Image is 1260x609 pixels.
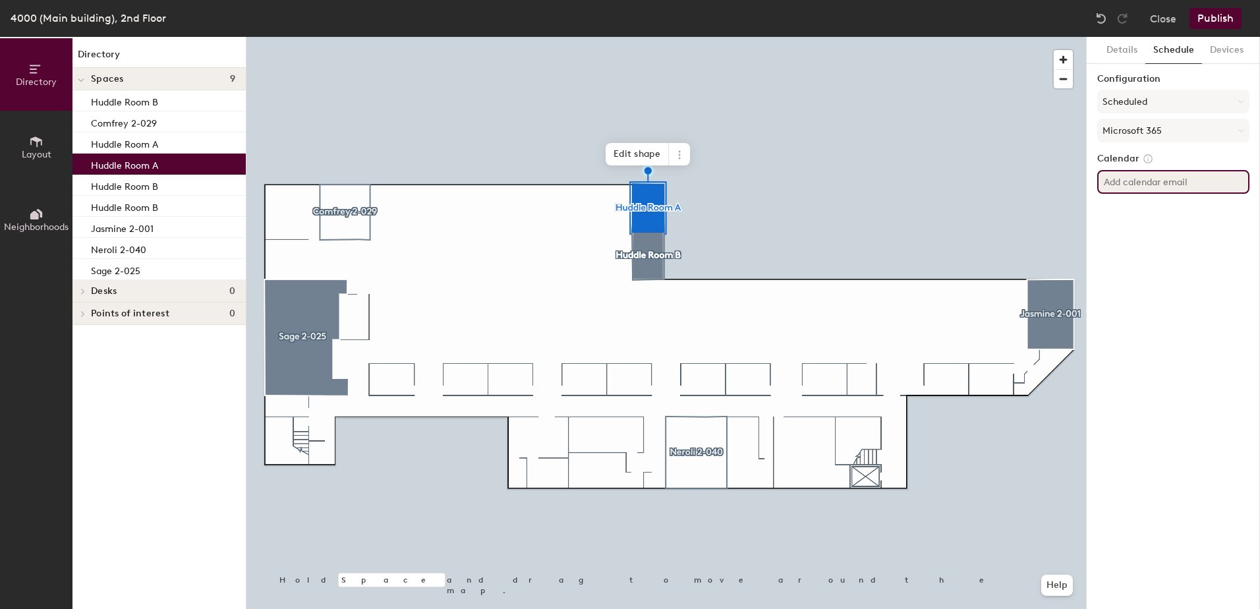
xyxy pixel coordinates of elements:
[230,74,235,84] span: 9
[229,286,235,297] span: 0
[1099,37,1145,64] button: Details
[1041,575,1073,596] button: Help
[91,198,158,214] p: Huddle Room B
[1097,153,1249,165] label: Calendar
[91,114,157,129] p: Comfrey 2-029
[91,262,140,277] p: Sage 2-025
[1097,90,1249,113] button: Scheduled
[91,135,158,150] p: Huddle Room A
[1150,8,1176,29] button: Close
[1097,119,1249,142] button: Microsoft 365
[1097,74,1249,84] label: Configuration
[606,143,669,165] span: Edit shape
[91,93,158,108] p: Huddle Room B
[1095,12,1108,25] img: Undo
[16,76,57,88] span: Directory
[91,286,117,297] span: Desks
[229,308,235,319] span: 0
[91,156,158,171] p: Huddle Room A
[91,219,154,235] p: Jasmine 2-001
[1097,170,1249,194] input: Add calendar email
[91,241,146,256] p: Neroli 2-040
[1189,8,1242,29] button: Publish
[11,10,166,26] div: 4000 (Main building), 2nd Floor
[91,74,124,84] span: Spaces
[1145,37,1202,64] button: Schedule
[91,308,169,319] span: Points of interest
[1116,12,1129,25] img: Redo
[22,149,51,160] span: Layout
[1202,37,1251,64] button: Devices
[72,47,246,68] h1: Directory
[91,177,158,192] p: Huddle Room B
[4,221,69,233] span: Neighborhoods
